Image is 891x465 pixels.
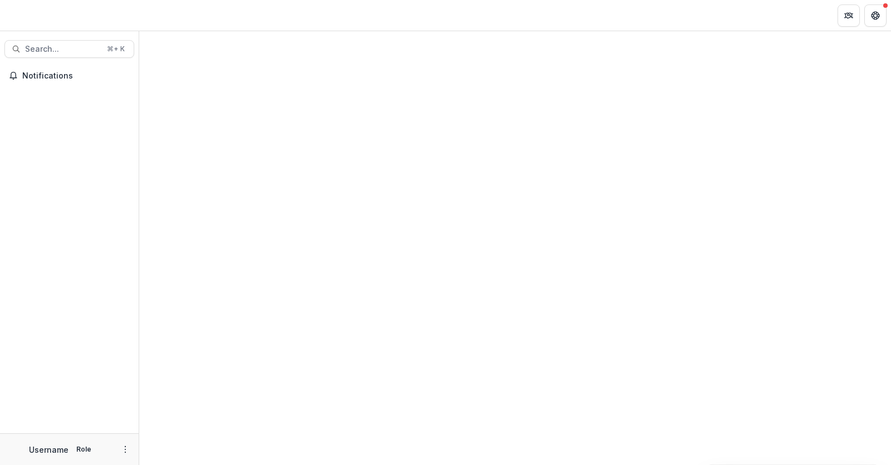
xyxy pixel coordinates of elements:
button: More [119,443,132,456]
div: ⌘ + K [105,43,127,55]
button: Partners [838,4,860,27]
span: Search... [25,45,100,54]
p: Username [29,444,68,456]
span: Notifications [22,71,130,81]
nav: breadcrumb [144,7,191,23]
button: Search... [4,40,134,58]
button: Notifications [4,67,134,85]
p: Role [73,444,95,454]
button: Get Help [864,4,887,27]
